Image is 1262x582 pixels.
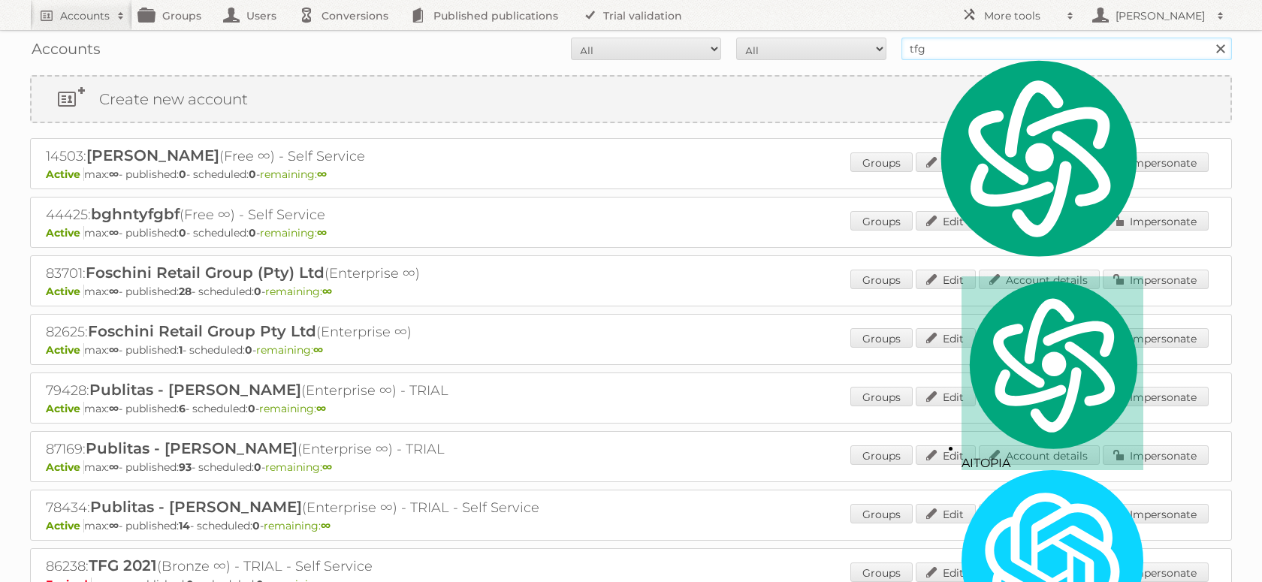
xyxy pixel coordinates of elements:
a: Edit [916,328,976,348]
strong: 0 [248,402,255,415]
strong: 0 [245,343,252,357]
a: Create new account [32,77,1230,122]
strong: ∞ [317,167,327,181]
a: Impersonate [1103,445,1209,465]
strong: 14 [179,519,190,532]
a: Impersonate [1103,328,1209,348]
h2: 79428: (Enterprise ∞) - TRIAL [46,381,572,400]
a: Edit [916,270,976,289]
span: remaining: [260,226,327,240]
h2: 44425: (Free ∞) - Self Service [46,205,572,225]
div: AITOPIA [962,276,1143,471]
strong: 93 [179,460,192,474]
a: Impersonate [1103,387,1209,406]
span: Foschini Retail Group (Pty) Ltd [86,264,325,282]
strong: ∞ [109,519,119,532]
span: remaining: [265,460,332,474]
strong: 0 [254,460,261,474]
strong: ∞ [313,343,323,357]
span: remaining: [264,519,331,532]
p: max: - published: - scheduled: - [46,519,1216,532]
a: Groups [850,504,913,523]
a: Groups [850,445,913,465]
strong: ∞ [109,460,119,474]
strong: 0 [249,167,256,181]
span: remaining: [256,343,323,357]
a: Groups [850,270,913,289]
span: Active [46,226,84,240]
span: remaining: [265,285,332,298]
a: Edit [916,211,976,231]
strong: 1 [179,343,183,357]
p: max: - published: - scheduled: - [46,402,1216,415]
p: max: - published: - scheduled: - [46,226,1216,240]
span: Active [46,460,84,474]
span: Active [46,519,84,532]
a: Edit [916,562,976,582]
p: max: - published: - scheduled: - [46,343,1216,357]
a: Edit [916,387,976,406]
strong: 0 [179,167,186,181]
span: TFG 2021 [89,556,157,574]
span: [PERSON_NAME] [86,146,219,164]
span: Publitas - [PERSON_NAME] [89,381,301,399]
strong: ∞ [322,285,332,298]
span: Publitas - [PERSON_NAME] [86,439,297,457]
strong: ∞ [321,519,331,532]
strong: ∞ [317,226,327,240]
strong: ∞ [316,402,326,415]
h2: 78434: (Enterprise ∞) - TRIAL - Self Service [46,498,572,517]
span: Active [46,343,84,357]
strong: ∞ [109,167,119,181]
a: Impersonate [1103,152,1209,172]
a: Impersonate [1103,562,1209,582]
h2: [PERSON_NAME] [1112,8,1209,23]
h2: Accounts [60,8,110,23]
strong: ∞ [109,343,119,357]
a: Edit [916,152,976,172]
span: Active [46,167,84,181]
a: Groups [850,328,913,348]
strong: 0 [179,226,186,240]
a: Groups [850,152,913,172]
p: max: - published: - scheduled: - [46,285,1216,298]
span: bghntyfgbf [91,205,180,223]
strong: ∞ [109,402,119,415]
h2: 83701: (Enterprise ∞) [46,264,572,283]
p: max: - published: - scheduled: - [46,167,1216,181]
strong: 0 [249,226,256,240]
strong: ∞ [322,460,332,474]
span: Active [46,285,84,298]
strong: 6 [179,402,186,415]
h2: 82625: (Enterprise ∞) [46,322,572,342]
a: Groups [850,211,913,231]
strong: 28 [179,285,192,298]
p: max: - published: - scheduled: - [46,460,1216,474]
a: Impersonate [1103,270,1209,289]
span: remaining: [259,402,326,415]
a: Edit [916,504,976,523]
a: Impersonate [1103,211,1209,231]
a: Edit [916,445,976,465]
span: Active [46,402,84,415]
h2: 86238: (Bronze ∞) - TRIAL - Self Service [46,556,572,576]
h2: 14503: (Free ∞) - Self Service [46,146,572,166]
span: Publitas - [PERSON_NAME] [90,498,302,516]
strong: 0 [254,285,261,298]
strong: ∞ [109,226,119,240]
h2: 87169: (Enterprise ∞) - TRIAL [46,439,572,459]
a: Groups [850,562,913,582]
strong: ∞ [109,285,119,298]
strong: 0 [252,519,260,532]
h2: More tools [984,8,1059,23]
a: Groups [850,387,913,406]
span: remaining: [260,167,327,181]
a: Impersonate [1103,504,1209,523]
span: Foschini Retail Group Pty Ltd [88,322,316,340]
